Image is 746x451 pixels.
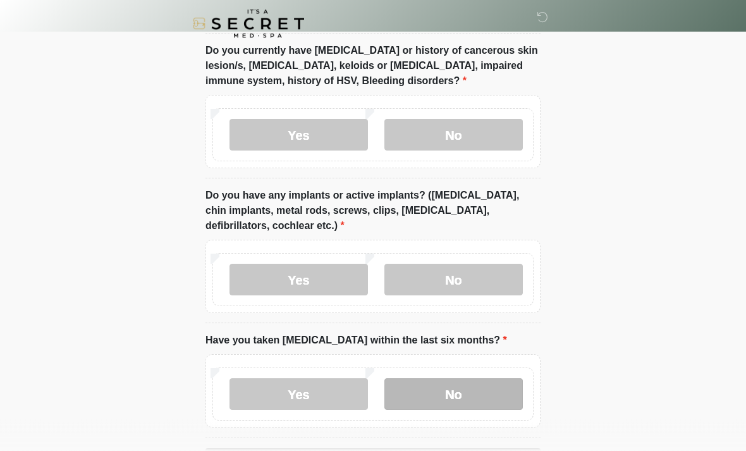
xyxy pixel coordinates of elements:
img: It's A Secret Med Spa Logo [193,9,304,38]
label: No [384,379,523,411]
label: Do you have any implants or active implants? ([MEDICAL_DATA], chin implants, metal rods, screws, ... [205,188,541,234]
label: Yes [229,264,368,296]
label: Yes [229,120,368,151]
label: No [384,264,523,296]
label: Have you taken [MEDICAL_DATA] within the last six months? [205,333,507,349]
label: No [384,120,523,151]
label: Yes [229,379,368,411]
label: Do you currently have [MEDICAL_DATA] or history of cancerous skin lesion/s, [MEDICAL_DATA], keloi... [205,44,541,89]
